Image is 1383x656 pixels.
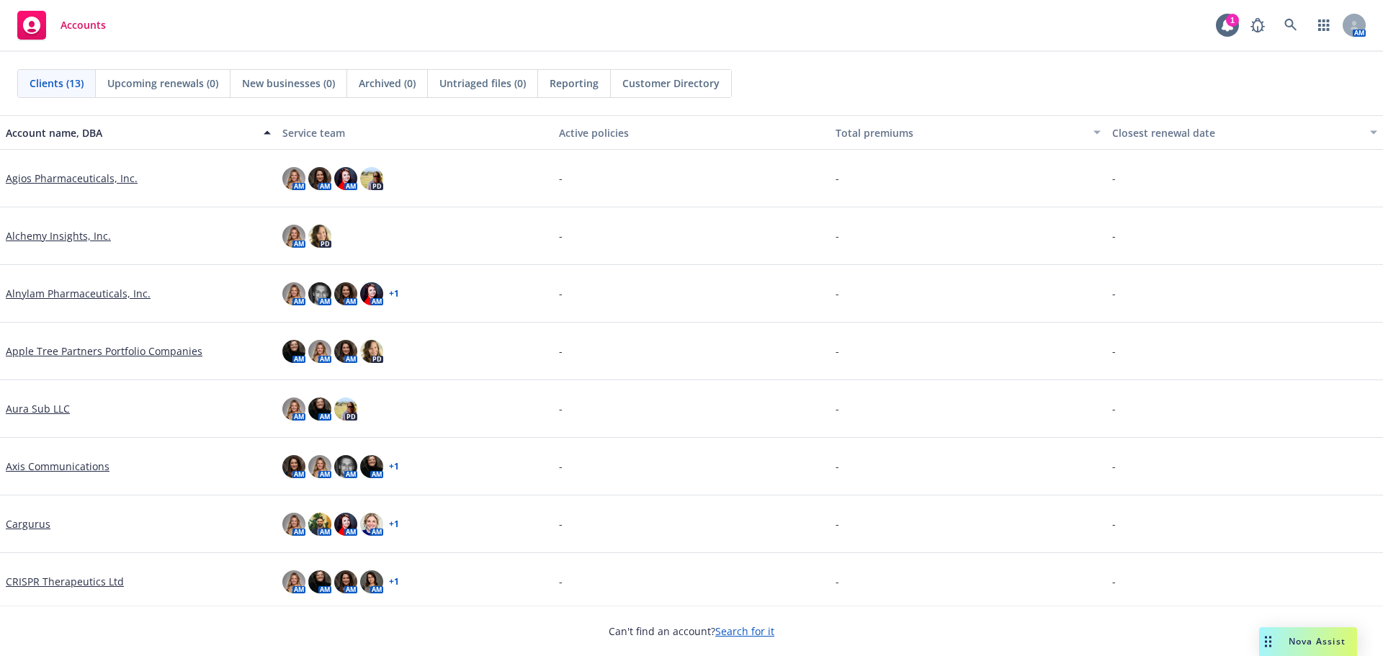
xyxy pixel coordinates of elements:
[715,624,774,638] a: Search for it
[1243,11,1272,40] a: Report a Bug
[389,289,399,298] a: + 1
[308,225,331,248] img: photo
[559,125,824,140] div: Active policies
[559,516,563,531] span: -
[836,574,839,589] span: -
[282,340,305,363] img: photo
[1112,171,1116,186] span: -
[1112,343,1116,359] span: -
[836,459,839,474] span: -
[1259,627,1357,656] button: Nova Assist
[308,340,331,363] img: photo
[1259,627,1277,656] div: Drag to move
[1276,11,1305,40] a: Search
[836,125,1085,140] div: Total premiums
[830,115,1106,150] button: Total premiums
[389,578,399,586] a: + 1
[836,228,839,243] span: -
[360,513,383,536] img: photo
[359,76,416,91] span: Archived (0)
[559,228,563,243] span: -
[1112,125,1361,140] div: Closest renewal date
[6,459,109,474] a: Axis Communications
[308,513,331,536] img: photo
[107,76,218,91] span: Upcoming renewals (0)
[334,167,357,190] img: photo
[1112,459,1116,474] span: -
[559,171,563,186] span: -
[550,76,599,91] span: Reporting
[334,455,357,478] img: photo
[1289,635,1346,647] span: Nova Assist
[308,570,331,593] img: photo
[389,520,399,529] a: + 1
[308,397,331,421] img: photo
[609,624,774,639] span: Can't find an account?
[360,570,383,593] img: photo
[6,401,70,416] a: Aura Sub LLC
[6,343,202,359] a: Apple Tree Partners Portfolio Companies
[277,115,553,150] button: Service team
[360,340,383,363] img: photo
[1112,228,1116,243] span: -
[334,340,357,363] img: photo
[6,574,124,589] a: CRISPR Therapeutics Ltd
[334,282,357,305] img: photo
[1112,516,1116,531] span: -
[1112,574,1116,589] span: -
[6,286,151,301] a: Alnylam Pharmaceuticals, Inc.
[334,513,357,536] img: photo
[1112,286,1116,301] span: -
[360,282,383,305] img: photo
[559,401,563,416] span: -
[282,455,305,478] img: photo
[12,5,112,45] a: Accounts
[308,455,331,478] img: photo
[282,397,305,421] img: photo
[622,76,720,91] span: Customer Directory
[836,171,839,186] span: -
[559,286,563,301] span: -
[559,459,563,474] span: -
[836,286,839,301] span: -
[439,76,526,91] span: Untriaged files (0)
[308,282,331,305] img: photo
[308,167,331,190] img: photo
[334,397,357,421] img: photo
[1106,115,1383,150] button: Closest renewal date
[360,167,383,190] img: photo
[836,343,839,359] span: -
[553,115,830,150] button: Active policies
[6,125,255,140] div: Account name, DBA
[282,225,305,248] img: photo
[1112,401,1116,416] span: -
[61,19,106,31] span: Accounts
[6,516,50,531] a: Cargurus
[360,455,383,478] img: photo
[242,76,335,91] span: New businesses (0)
[836,401,839,416] span: -
[282,125,547,140] div: Service team
[1310,11,1338,40] a: Switch app
[282,282,305,305] img: photo
[6,228,111,243] a: Alchemy Insights, Inc.
[282,513,305,536] img: photo
[30,76,84,91] span: Clients (13)
[559,343,563,359] span: -
[334,570,357,593] img: photo
[836,516,839,531] span: -
[282,570,305,593] img: photo
[1226,14,1239,27] div: 1
[282,167,305,190] img: photo
[559,574,563,589] span: -
[389,462,399,471] a: + 1
[6,171,138,186] a: Agios Pharmaceuticals, Inc.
